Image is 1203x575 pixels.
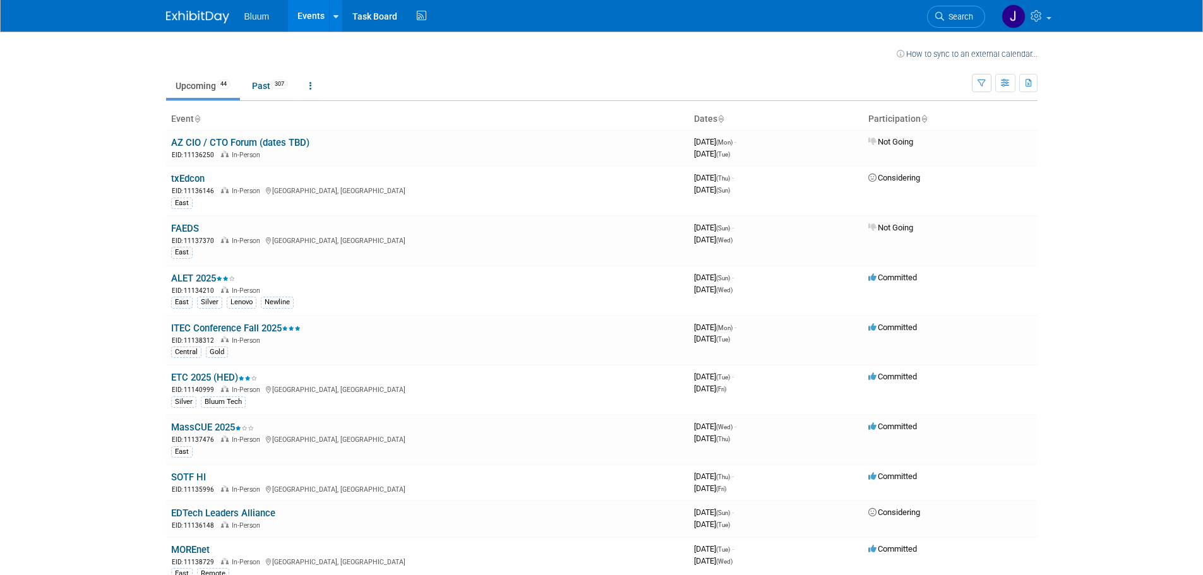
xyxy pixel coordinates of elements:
span: - [734,323,736,332]
span: (Wed) [716,558,733,565]
span: (Wed) [716,287,733,293]
span: [DATE] [694,507,734,517]
span: Committed [868,471,917,481]
span: [DATE] [694,185,730,194]
a: ALET 2025 [171,273,235,284]
span: EID: 11136148 [172,522,219,529]
span: - [732,372,734,381]
span: Committed [868,372,917,381]
a: FAEDS [171,223,199,234]
div: Silver [171,396,196,408]
span: (Thu) [716,175,730,182]
span: (Thu) [716,473,730,480]
img: In-Person Event [221,558,229,564]
span: 44 [217,80,230,89]
a: Upcoming44 [166,74,240,98]
th: Event [166,109,689,130]
span: (Tue) [716,374,730,381]
div: Bluum Tech [201,396,246,408]
div: [GEOGRAPHIC_DATA], [GEOGRAPHIC_DATA] [171,384,684,394]
div: [GEOGRAPHIC_DATA], [GEOGRAPHIC_DATA] [171,483,684,494]
span: [DATE] [694,323,736,332]
span: (Sun) [716,509,730,516]
span: (Wed) [716,424,733,430]
th: Dates [689,109,863,130]
span: Considering [868,173,920,182]
a: SOTF HI [171,471,206,483]
span: - [732,507,734,517]
span: Committed [868,544,917,554]
img: In-Person Event [221,187,229,193]
span: [DATE] [694,273,734,282]
span: (Tue) [716,521,730,528]
span: (Wed) [716,237,733,244]
span: EID: 11136250 [172,151,219,158]
span: (Tue) [716,546,730,553]
div: East [171,247,193,258]
span: [DATE] [694,235,733,244]
span: In-Person [232,151,264,159]
span: - [734,137,736,146]
th: Participation [863,109,1038,130]
span: (Mon) [716,139,733,146]
span: Not Going [868,223,913,232]
div: East [171,297,193,308]
span: - [732,544,734,554]
a: Sort by Event Name [194,114,200,124]
span: EID: 11140999 [172,386,219,393]
img: In-Person Event [221,287,229,293]
span: [DATE] [694,556,733,566]
span: [DATE] [694,137,736,146]
span: In-Person [232,287,264,295]
span: [DATE] [694,223,734,232]
span: [DATE] [694,544,734,554]
span: [DATE] [694,422,736,431]
img: In-Person Event [221,237,229,243]
span: Committed [868,323,917,332]
img: In-Person Event [221,386,229,392]
span: (Sun) [716,225,730,232]
a: EDTech Leaders Alliance [171,507,275,519]
span: In-Person [232,336,264,345]
a: ITEC Conference Fall 2025 [171,323,301,334]
span: Committed [868,273,917,282]
a: How to sync to an external calendar... [897,49,1038,59]
a: txEdcon [171,173,205,184]
span: [DATE] [694,173,734,182]
a: Sort by Start Date [717,114,724,124]
span: [DATE] [694,372,734,381]
span: EID: 11134210 [172,287,219,294]
span: [DATE] [694,384,726,393]
span: In-Person [232,436,264,444]
img: In-Person Event [221,485,229,492]
span: In-Person [232,558,264,566]
span: (Tue) [716,336,730,343]
span: [DATE] [694,483,726,493]
span: (Fri) [716,386,726,393]
span: Committed [868,422,917,431]
a: Past307 [242,74,297,98]
span: EID: 11138312 [172,337,219,344]
span: - [732,273,734,282]
span: [DATE] [694,519,730,529]
a: Search [927,6,985,28]
span: (Mon) [716,324,733,331]
span: EID: 11137370 [172,237,219,244]
span: 307 [271,80,288,89]
img: In-Person Event [221,521,229,528]
span: In-Person [232,485,264,494]
span: (Tue) [716,151,730,158]
div: Newline [261,297,294,308]
span: Bluum [244,11,270,21]
span: EID: 11137476 [172,436,219,443]
div: [GEOGRAPHIC_DATA], [GEOGRAPHIC_DATA] [171,235,684,246]
div: Silver [197,297,222,308]
div: [GEOGRAPHIC_DATA], [GEOGRAPHIC_DATA] [171,434,684,444]
span: EID: 11136146 [172,187,219,194]
span: [DATE] [694,434,730,443]
div: [GEOGRAPHIC_DATA], [GEOGRAPHIC_DATA] [171,556,684,567]
div: Central [171,347,201,358]
span: Considering [868,507,920,517]
span: In-Person [232,237,264,245]
span: - [734,422,736,431]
